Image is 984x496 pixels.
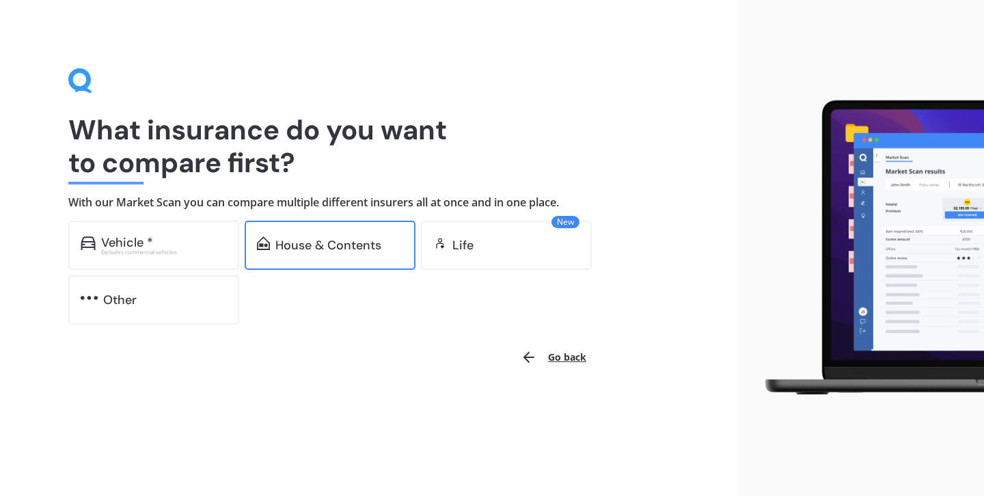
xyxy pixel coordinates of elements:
[101,249,227,255] div: Excludes commercial vehicles
[103,293,137,307] div: Other
[551,216,579,228] span: New
[749,94,984,402] img: laptop.webp
[81,236,96,250] img: car.f15378c7a67c060ca3f3.svg
[275,238,381,252] div: House & Contents
[452,238,474,252] div: Life
[257,236,270,250] img: home-and-contents.b802091223b8502ef2dd.svg
[68,113,670,179] h1: What insurance do you want to compare first?
[101,236,153,249] div: Vehicle *
[81,291,98,305] img: other.81dba5aafe580aa69f38.svg
[433,236,447,250] img: life.f720d6a2d7cdcd3ad642.svg
[512,341,594,374] button: Go back
[68,195,670,210] h4: With our Market Scan you can compare multiple different insurers all at once and in one place.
